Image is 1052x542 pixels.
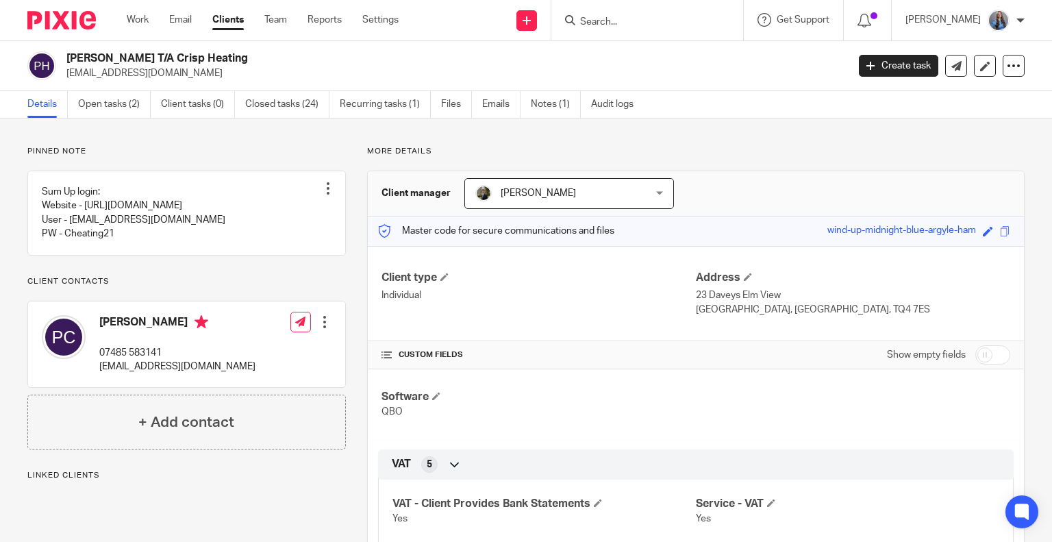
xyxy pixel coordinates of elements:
p: [EMAIL_ADDRESS][DOMAIN_NAME] [66,66,838,80]
a: Audit logs [591,91,644,118]
h4: Software [381,390,696,404]
span: 5 [427,458,432,471]
a: Team [264,13,287,27]
p: Pinned note [27,146,346,157]
h2: [PERSON_NAME] T/A Crisp Heating [66,51,684,66]
div: wind-up-midnight-blue-argyle-ham [827,223,976,239]
a: Reports [308,13,342,27]
a: Open tasks (2) [78,91,151,118]
span: Yes [392,514,408,523]
p: More details [367,146,1025,157]
p: Linked clients [27,470,346,481]
span: Get Support [777,15,829,25]
h4: VAT - Client Provides Bank Statements [392,497,696,511]
h4: Service - VAT [696,497,999,511]
p: 07485 583141 [99,346,255,360]
p: 23 Daveys Elm View [696,288,1010,302]
a: Recurring tasks (1) [340,91,431,118]
h4: CUSTOM FIELDS [381,349,696,360]
p: [EMAIL_ADDRESS][DOMAIN_NAME] [99,360,255,373]
p: Client contacts [27,276,346,287]
a: Closed tasks (24) [245,91,329,118]
a: Work [127,13,149,27]
span: VAT [392,457,411,471]
span: [PERSON_NAME] [501,188,576,198]
p: [PERSON_NAME] [905,13,981,27]
i: Primary [195,315,208,329]
img: Pixie [27,11,96,29]
a: Settings [362,13,399,27]
h4: [PERSON_NAME] [99,315,255,332]
p: Master code for secure communications and files [378,224,614,238]
a: Emails [482,91,521,118]
a: Email [169,13,192,27]
img: svg%3E [42,315,86,359]
a: Details [27,91,68,118]
h4: + Add contact [138,412,234,433]
p: [GEOGRAPHIC_DATA], [GEOGRAPHIC_DATA], TQ4 7ES [696,303,1010,317]
p: Individual [381,288,696,302]
a: Notes (1) [531,91,581,118]
span: Yes [696,514,711,523]
a: Clients [212,13,244,27]
h4: Address [696,271,1010,285]
h4: Client type [381,271,696,285]
img: Amanda-scaled.jpg [988,10,1010,32]
a: Create task [859,55,938,77]
a: Client tasks (0) [161,91,235,118]
a: Files [441,91,472,118]
label: Show empty fields [887,348,966,362]
img: ACCOUNTING4EVERYTHING-9.jpg [475,185,492,201]
img: svg%3E [27,51,56,80]
input: Search [579,16,702,29]
span: QBO [381,407,403,417]
h3: Client manager [381,186,451,200]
